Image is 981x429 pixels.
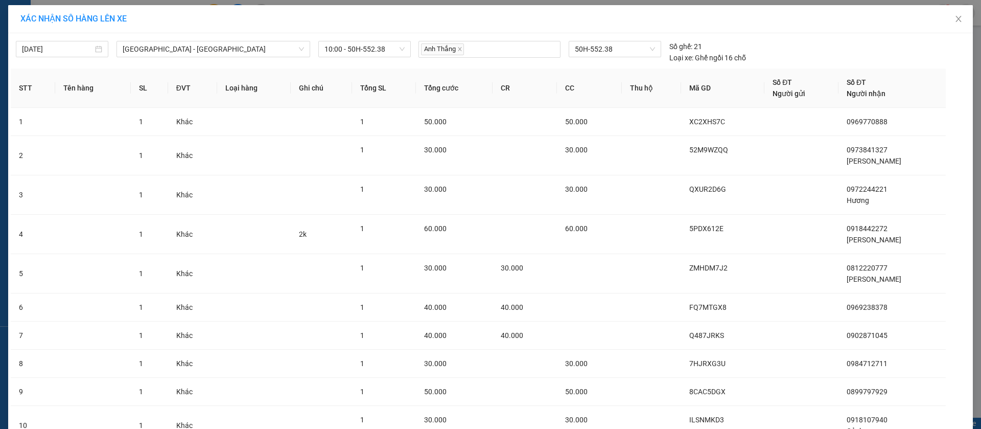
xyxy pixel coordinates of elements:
span: 0812220777 [847,264,887,272]
span: 50.000 [424,388,447,396]
span: 1 [360,303,364,311]
span: 30.000 [424,185,447,193]
th: Tên hàng [55,69,131,108]
div: 21 [669,41,702,52]
span: 60.000 [565,224,588,233]
span: close [457,47,462,52]
th: CR [493,69,557,108]
span: 30.000 [424,416,447,424]
th: Loại hàng [217,69,290,108]
span: 1 [360,388,364,396]
span: 5PDX612E [689,224,723,233]
td: Khác [168,322,218,350]
span: close [954,15,963,23]
span: 1 [139,118,143,126]
span: 0902871045 [847,331,887,340]
th: Ghi chú [291,69,353,108]
span: Người gửi [773,89,805,98]
span: 30.000 [565,146,588,154]
th: Thu hộ [622,69,681,108]
td: 8 [11,350,55,378]
span: ILSNMKD3 [689,416,724,424]
span: [PERSON_NAME] [847,157,901,165]
span: 30.000 [424,359,447,368]
span: 0918107940 [847,416,887,424]
td: 3 [11,175,55,215]
span: XÁC NHẬN SỐ HÀNG LÊN XE [20,14,127,24]
td: 4 [11,215,55,254]
span: 1 [360,118,364,126]
span: 1 [360,359,364,368]
td: 5 [11,254,55,293]
th: Tổng cước [416,69,492,108]
span: ZMHDM7J2 [689,264,728,272]
span: 30.000 [501,264,523,272]
span: 52M9WZQQ [689,146,728,154]
span: Loại xe: [669,52,693,63]
td: Khác [168,378,218,406]
td: Khác [168,175,218,215]
td: Khác [168,254,218,293]
span: Anh Thắng [421,43,464,55]
span: Số ĐT [847,78,866,86]
span: Q487JRKS [689,331,724,340]
span: [PERSON_NAME] [847,275,901,283]
th: STT [11,69,55,108]
span: 1 [139,191,143,199]
td: 7 [11,322,55,350]
td: 1 [11,108,55,136]
span: 30.000 [424,264,447,272]
th: CC [557,69,622,108]
span: 0984712711 [847,359,887,368]
td: 9 [11,378,55,406]
th: ĐVT [168,69,218,108]
span: 40.000 [501,331,523,340]
span: 0969770888 [847,118,887,126]
div: Ghế ngồi 16 chỗ [669,52,746,63]
span: Hương [847,196,869,205]
span: 30.000 [565,359,588,368]
span: QXUR2D6G [689,185,726,193]
span: 50H-552.38 [575,41,655,57]
span: XC2XHS7C [689,118,725,126]
span: 1 [360,185,364,193]
span: 40.000 [424,331,447,340]
td: Khác [168,136,218,175]
span: 50.000 [565,388,588,396]
td: 2 [11,136,55,175]
span: 0969238378 [847,303,887,311]
th: Tổng SL [352,69,416,108]
span: 0973841327 [847,146,887,154]
span: 7HJRXG3U [689,359,726,368]
th: SL [131,69,168,108]
span: FQ7MTGX8 [689,303,727,311]
span: 1 [360,224,364,233]
input: 12/09/2025 [22,43,93,55]
span: 30.000 [424,146,447,154]
span: [PERSON_NAME] [847,236,901,244]
span: 2k [299,230,307,238]
span: 40.000 [501,303,523,311]
span: Số ghế: [669,41,692,52]
span: 30.000 [565,185,588,193]
span: 1 [360,331,364,340]
span: 1 [139,388,143,396]
td: Khác [168,293,218,322]
span: Số ĐT [773,78,792,86]
span: 1 [360,146,364,154]
td: Khác [168,215,218,254]
span: Sài Gòn - Lộc Ninh [123,41,304,57]
span: 1 [139,331,143,340]
span: 50.000 [424,118,447,126]
span: 0899797929 [847,388,887,396]
span: 8CAC5DGX [689,388,726,396]
span: 1 [139,269,143,278]
span: 10:00 - 50H-552.38 [324,41,405,57]
span: 1 [139,151,143,160]
span: down [298,46,305,52]
span: 50.000 [565,118,588,126]
td: Khác [168,108,218,136]
span: 1 [360,416,364,424]
span: 1 [139,359,143,368]
span: 0972244221 [847,185,887,193]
